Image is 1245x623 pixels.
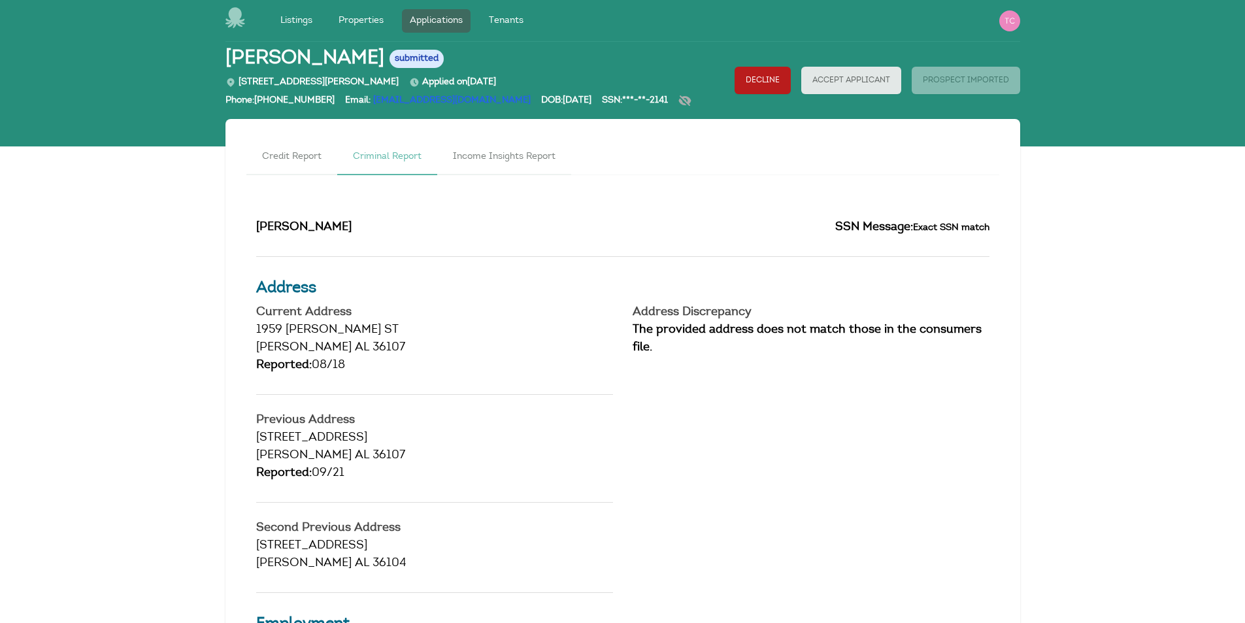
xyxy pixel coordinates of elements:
[913,223,989,233] small: Exact SSN match
[331,9,391,33] a: Properties
[256,307,613,318] h4: Current Address
[633,324,982,354] strong: The provided address does not match those in the consumers file.
[256,357,613,375] div: 08/18
[373,558,407,569] span: 36104
[256,277,989,300] h3: Address
[225,94,335,114] div: Phone: [PHONE_NUMBER]
[355,342,369,354] span: AL
[225,78,399,87] span: [STREET_ADDRESS][PERSON_NAME]
[256,558,352,569] span: [PERSON_NAME]
[373,450,405,462] span: 36107
[402,9,471,33] a: Applications
[373,342,405,354] span: 36107
[256,324,399,336] span: 1959 [PERSON_NAME] ST
[273,9,320,33] a: Listings
[256,342,352,354] span: [PERSON_NAME]
[409,78,496,87] span: Applied on [DATE]
[256,432,367,444] span: [STREET_ADDRESS]
[256,414,613,426] h4: Previous Address
[390,50,444,68] span: submitted
[835,222,913,233] span: SSN Message:
[633,307,989,318] h4: Address Discrepancy
[256,360,312,371] span: Reported:
[225,47,384,71] span: [PERSON_NAME]
[355,450,369,462] span: AL
[541,94,591,114] div: DOB: [DATE]
[345,94,531,114] div: Email:
[256,219,613,237] h2: [PERSON_NAME]
[735,67,791,94] button: Decline
[337,140,437,175] a: Criminal Report
[246,140,337,175] a: Credit Report
[801,67,901,94] button: Accept Applicant
[256,540,367,552] span: [STREET_ADDRESS]
[437,140,571,175] a: Income Insights Report
[246,140,999,175] nav: Tabs
[256,465,613,482] div: 09/21
[256,522,613,534] h4: Second Previous Address
[373,96,531,105] a: [EMAIL_ADDRESS][DOMAIN_NAME]
[481,9,531,33] a: Tenants
[256,450,352,462] span: [PERSON_NAME]
[256,467,312,479] span: Reported:
[355,558,369,569] span: AL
